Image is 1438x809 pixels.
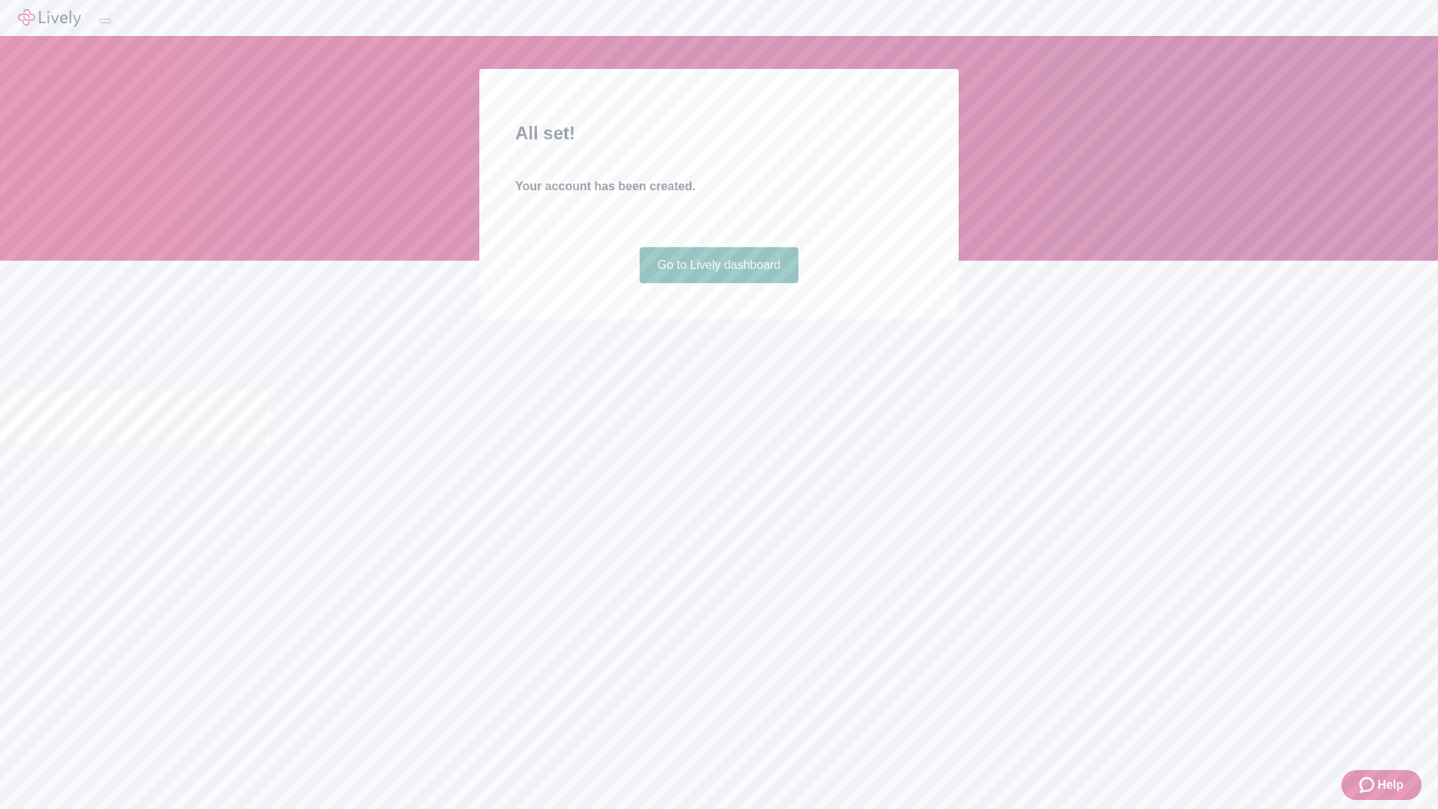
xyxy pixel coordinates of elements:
[515,178,923,196] h4: Your account has been created.
[515,120,923,147] h2: All set!
[1359,776,1377,794] svg: Zendesk support icon
[18,9,81,27] img: Lively
[640,247,799,283] a: Go to Lively dashboard
[99,19,111,23] button: Log out
[1341,770,1422,800] button: Zendesk support iconHelp
[1377,776,1404,794] span: Help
